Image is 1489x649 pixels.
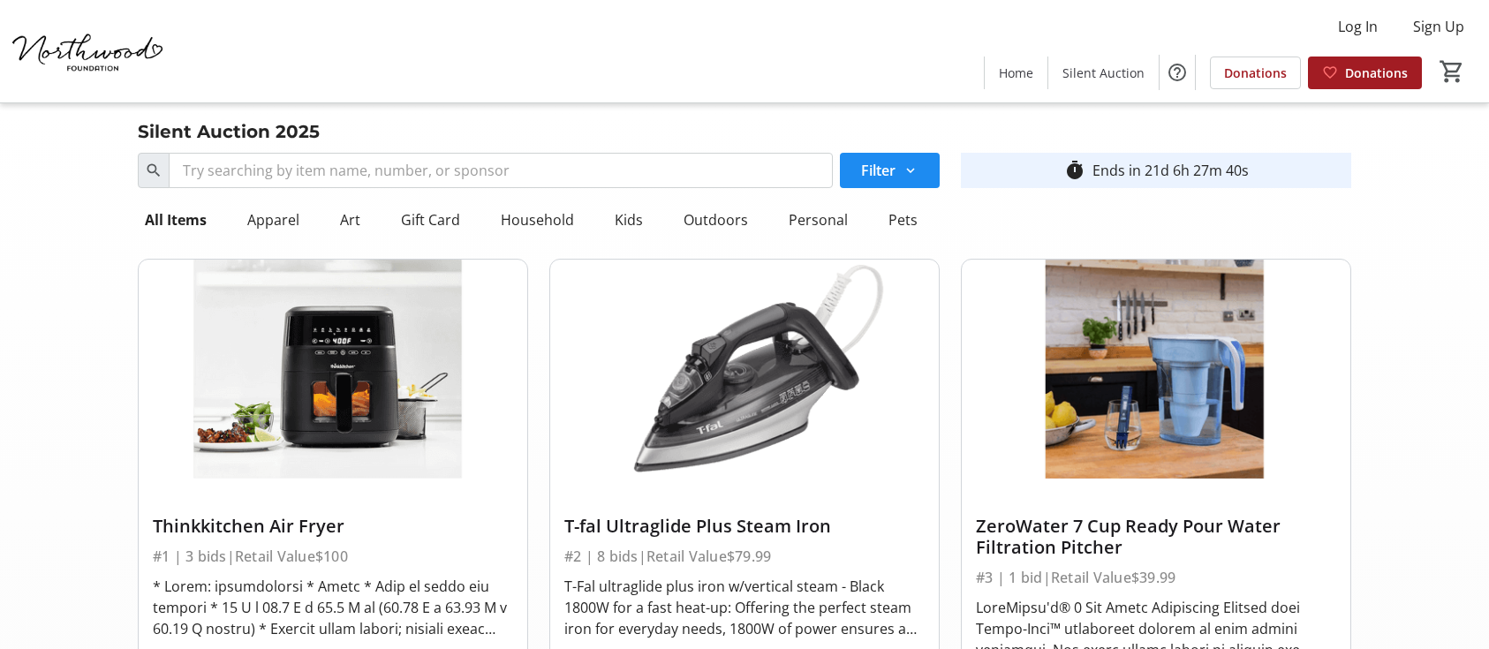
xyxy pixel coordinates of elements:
div: Apparel [240,202,306,238]
img: T-fal Ultraglide Plus Steam Iron [550,260,939,479]
a: Silent Auction [1048,57,1159,89]
span: Filter [861,160,896,181]
div: * Lorem: ipsumdolorsi * Ametc * Adip el seddo eiu tempori * 15 U l 08.7 E d 65.5 M al (60.78 E a ... [153,576,513,639]
div: Personal [782,202,855,238]
button: Filter [840,153,940,188]
div: T-Fal ultraglide plus iron w/vertical steam - Black 1800W for a fast heat-up: Offering the perfec... [564,576,925,639]
button: Log In [1324,12,1392,41]
div: Kids [608,202,650,238]
div: #3 | 1 bid | Retail Value $39.99 [976,565,1336,590]
a: Donations [1210,57,1301,89]
div: Outdoors [676,202,755,238]
div: Silent Auction 2025 [127,117,330,146]
a: Home [985,57,1047,89]
img: ZeroWater 7 Cup Ready Pour Water Filtration Pitcher [962,260,1350,479]
div: Ends in 21d 6h 27m 40s [1092,160,1249,181]
a: Donations [1308,57,1422,89]
div: Art [333,202,367,238]
div: Thinkkitchen Air Fryer [153,516,513,537]
button: Help [1160,55,1195,90]
div: ZeroWater 7 Cup Ready Pour Water Filtration Pitcher [976,516,1336,558]
mat-icon: timer_outline [1064,160,1085,181]
span: Donations [1224,64,1287,82]
span: Sign Up [1413,16,1464,37]
div: Pets [881,202,925,238]
span: Log In [1338,16,1378,37]
span: Silent Auction [1062,64,1145,82]
div: Household [494,202,581,238]
div: All Items [138,202,214,238]
div: Gift Card [394,202,467,238]
div: #2 | 8 bids | Retail Value $79.99 [564,544,925,569]
button: Sign Up [1399,12,1478,41]
span: Home [999,64,1033,82]
button: Cart [1436,56,1468,87]
div: T-fal Ultraglide Plus Steam Iron [564,516,925,537]
input: Try searching by item name, number, or sponsor [169,153,833,188]
img: Northwood Foundation's Logo [11,7,168,95]
div: #1 | 3 bids | Retail Value $100 [153,544,513,569]
span: Donations [1345,64,1408,82]
img: Thinkkitchen Air Fryer [139,260,527,479]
